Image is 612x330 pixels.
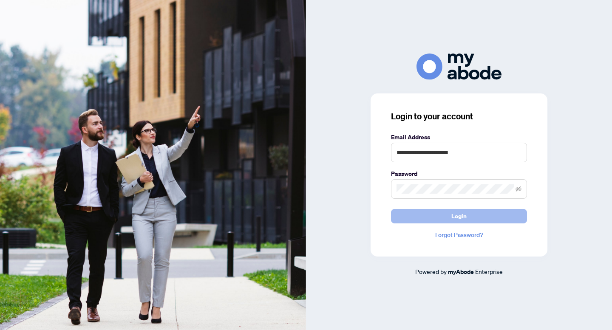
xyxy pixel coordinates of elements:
[391,230,527,240] a: Forgot Password?
[391,110,527,122] h3: Login to your account
[448,267,474,276] a: myAbode
[475,268,503,275] span: Enterprise
[391,169,527,178] label: Password
[451,209,467,223] span: Login
[391,133,527,142] label: Email Address
[391,209,527,223] button: Login
[415,268,447,275] span: Powered by
[516,186,521,192] span: eye-invisible
[416,54,501,79] img: ma-logo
